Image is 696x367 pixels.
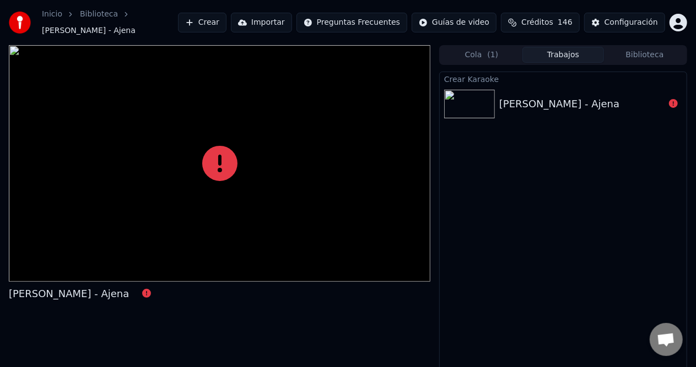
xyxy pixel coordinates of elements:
[501,13,580,32] button: Créditos146
[296,13,407,32] button: Preguntas Frecuentes
[558,17,573,28] span: 146
[499,96,619,112] div: [PERSON_NAME] - Ajena
[42,25,136,36] span: [PERSON_NAME] - Ajena
[9,286,129,302] div: [PERSON_NAME] - Ajena
[178,13,226,32] button: Crear
[412,13,497,32] button: Guías de video
[231,13,292,32] button: Importar
[9,12,31,34] img: youka
[584,13,665,32] button: Configuración
[42,9,62,20] a: Inicio
[440,72,687,85] div: Crear Karaoke
[487,50,498,61] span: ( 1 )
[522,47,604,63] button: Trabajos
[441,47,522,63] button: Cola
[521,17,553,28] span: Créditos
[650,323,683,356] div: Chat abierto
[604,47,686,63] button: Biblioteca
[80,9,118,20] a: Biblioteca
[42,9,178,36] nav: breadcrumb
[605,17,658,28] div: Configuración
